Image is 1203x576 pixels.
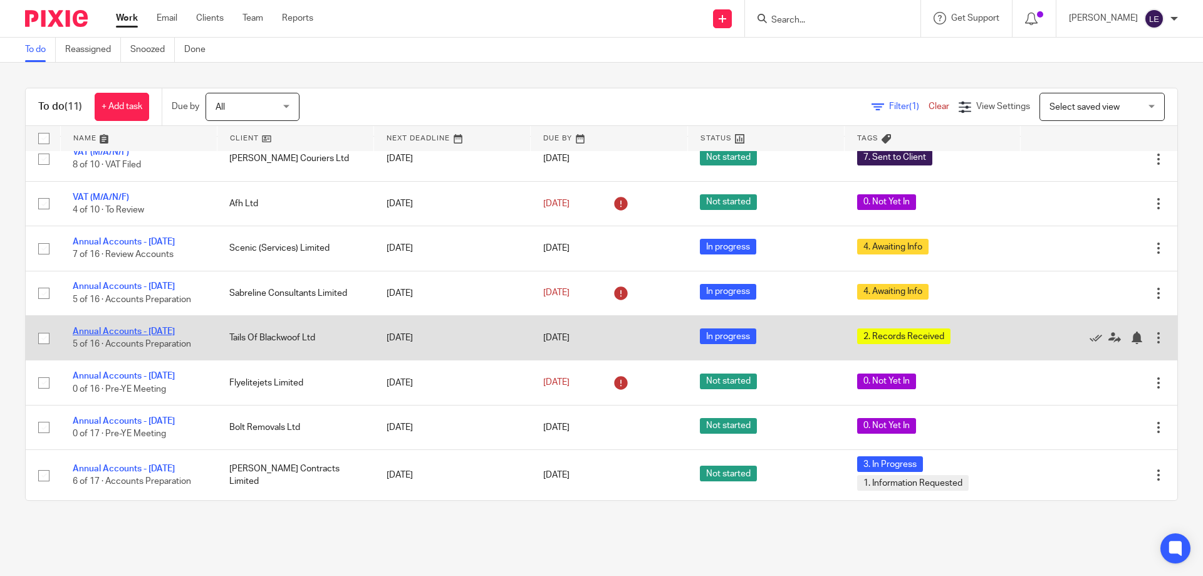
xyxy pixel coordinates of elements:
span: 2. Records Received [857,328,950,344]
a: To do [25,38,56,62]
span: Not started [700,466,757,481]
span: (11) [65,102,82,112]
span: Filter [889,102,929,111]
a: Annual Accounts - [DATE] [73,464,175,473]
span: In progress [700,284,756,300]
span: 5 of 16 · Accounts Preparation [73,340,191,348]
img: svg%3E [1144,9,1164,29]
span: 4. Awaiting Info [857,239,929,254]
a: Clients [196,12,224,24]
span: 0. Not Yet In [857,374,916,389]
span: 0. Not Yet In [857,194,916,210]
span: 4 of 10 · To Review [73,206,144,214]
input: Search [770,15,883,26]
a: + Add task [95,93,149,121]
td: [DATE] [374,450,531,501]
span: 1. Information Requested [857,475,969,491]
td: Tails Of Blackwoof Ltd [217,316,373,360]
td: Afh Ltd [217,181,373,226]
span: In progress [700,328,756,344]
a: Team [242,12,263,24]
a: Snoozed [130,38,175,62]
a: Annual Accounts - [DATE] [73,238,175,246]
td: [DATE] [374,316,531,360]
span: 3. In Progress [857,456,923,472]
span: [DATE] [543,333,570,342]
span: 5 of 16 · Accounts Preparation [73,295,191,304]
span: [DATE] [543,378,570,387]
span: Not started [700,150,757,165]
a: Annual Accounts - [DATE] [73,417,175,426]
span: [DATE] [543,289,570,298]
a: Reassigned [65,38,121,62]
span: Not started [700,194,757,210]
td: [PERSON_NAME] Contracts Limited [217,450,373,501]
span: All [216,103,225,112]
a: VAT (M/A/N/F) [73,148,129,157]
a: Work [116,12,138,24]
a: Reports [282,12,313,24]
span: [DATE] [543,471,570,479]
span: 0. Not Yet In [857,418,916,434]
td: Sabreline Consultants Limited [217,271,373,315]
span: 8 of 10 · VAT Filed [73,161,141,170]
td: [DATE] [374,137,531,181]
a: Email [157,12,177,24]
img: Pixie [25,10,88,27]
span: In progress [700,239,756,254]
span: 0 of 17 · Pre-YE Meeting [73,429,166,438]
a: Clear [929,102,949,111]
a: Done [184,38,215,62]
span: [DATE] [543,423,570,432]
td: [DATE] [374,181,531,226]
a: VAT (M/A/N/F) [73,193,129,202]
span: (1) [909,102,919,111]
span: 0 of 16 · Pre-YE Meeting [73,385,166,394]
span: 7 of 16 · Review Accounts [73,251,174,259]
span: Tags [857,135,878,142]
td: Flyelitejets Limited [217,360,373,405]
a: Annual Accounts - [DATE] [73,327,175,336]
span: Select saved view [1049,103,1120,112]
a: Annual Accounts - [DATE] [73,372,175,380]
td: Scenic (Services) Limited [217,226,373,271]
td: [DATE] [374,405,531,449]
td: Bolt Removals Ltd [217,405,373,449]
span: [DATE] [543,199,570,208]
p: Due by [172,100,199,113]
span: 7. Sent to Client [857,150,932,165]
span: View Settings [976,102,1030,111]
span: Not started [700,374,757,389]
span: 4. Awaiting Info [857,284,929,300]
p: [PERSON_NAME] [1069,12,1138,24]
a: Annual Accounts - [DATE] [73,282,175,291]
td: [DATE] [374,271,531,315]
td: [DATE] [374,360,531,405]
td: [DATE] [374,226,531,271]
a: Mark as done [1090,332,1108,344]
span: [DATE] [543,154,570,163]
h1: To do [38,100,82,113]
span: Get Support [951,14,999,23]
td: [PERSON_NAME] Couriers Ltd [217,137,373,181]
span: 6 of 17 · Accounts Preparation [73,477,191,486]
span: Not started [700,418,757,434]
span: [DATE] [543,244,570,253]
